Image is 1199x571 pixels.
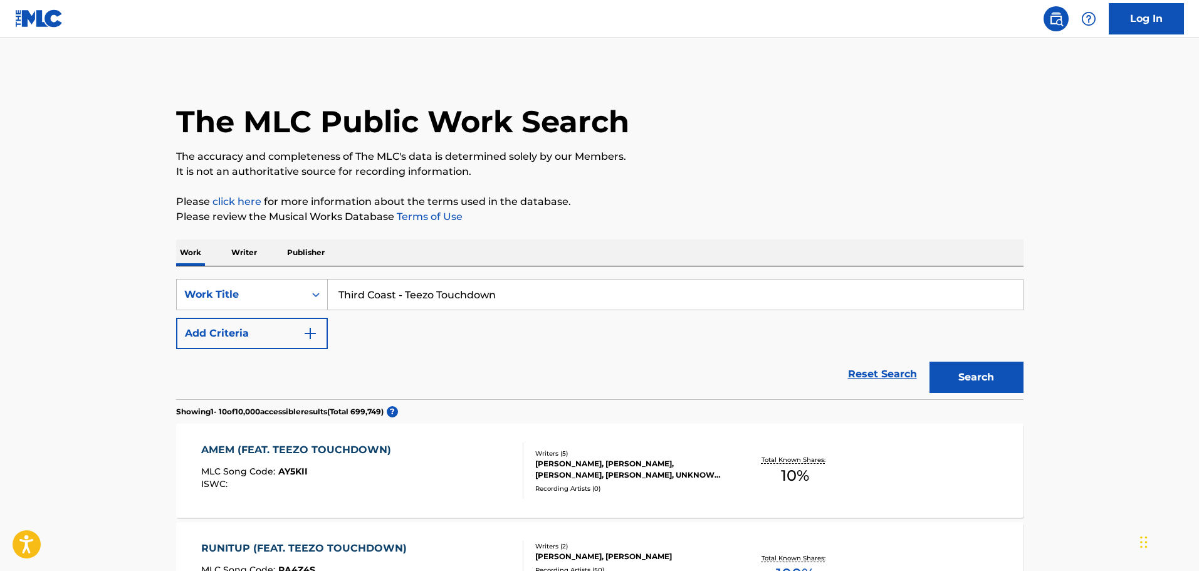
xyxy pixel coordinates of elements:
span: AY5KII [278,466,308,477]
form: Search Form [176,279,1024,399]
div: [PERSON_NAME], [PERSON_NAME], [PERSON_NAME], [PERSON_NAME], UNKNOWN WRITER [535,458,725,481]
div: Writers ( 2 ) [535,542,725,551]
p: Writer [228,239,261,266]
div: AMEM (FEAT. TEEZO TOUCHDOWN) [201,443,397,458]
a: AMEM (FEAT. TEEZO TOUCHDOWN)MLC Song Code:AY5KIIISWC:Writers (5)[PERSON_NAME], [PERSON_NAME], [PE... [176,424,1024,518]
div: Help [1076,6,1101,31]
a: Terms of Use [394,211,463,223]
p: Publisher [283,239,328,266]
button: Add Criteria [176,318,328,349]
button: Search [929,362,1024,393]
img: help [1081,11,1096,26]
img: search [1049,11,1064,26]
span: 10 % [781,464,809,487]
p: Total Known Shares: [762,553,829,563]
div: Drag [1140,523,1148,561]
p: The accuracy and completeness of The MLC's data is determined solely by our Members. [176,149,1024,164]
img: 9d2ae6d4665cec9f34b9.svg [303,326,318,341]
p: Please for more information about the terms used in the database. [176,194,1024,209]
div: [PERSON_NAME], [PERSON_NAME] [535,551,725,562]
img: MLC Logo [15,9,63,28]
span: MLC Song Code : [201,466,278,477]
p: Showing 1 - 10 of 10,000 accessible results (Total 699,749 ) [176,406,384,417]
h1: The MLC Public Work Search [176,103,629,140]
div: RUNITUP (FEAT. TEEZO TOUCHDOWN) [201,541,413,556]
p: Please review the Musical Works Database [176,209,1024,224]
a: Public Search [1044,6,1069,31]
p: Total Known Shares: [762,455,829,464]
iframe: Chat Widget [1136,511,1199,571]
p: It is not an authoritative source for recording information. [176,164,1024,179]
div: Work Title [184,287,297,302]
span: ISWC : [201,478,231,490]
a: Log In [1109,3,1184,34]
a: Reset Search [842,360,923,388]
p: Work [176,239,205,266]
span: ? [387,406,398,417]
div: Recording Artists ( 0 ) [535,484,725,493]
a: click here [212,196,261,207]
div: Writers ( 5 ) [535,449,725,458]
